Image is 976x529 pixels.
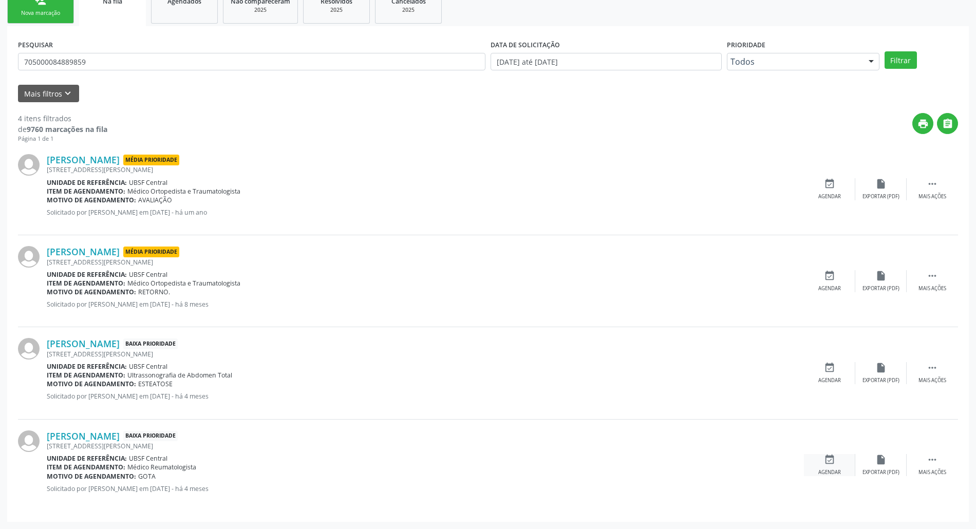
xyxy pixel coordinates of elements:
[123,431,178,442] span: Baixa Prioridade
[18,430,40,452] img: img
[491,37,560,53] label: DATA DE SOLICITAÇÃO
[123,338,178,349] span: Baixa Prioridade
[47,300,804,309] p: Solicitado por [PERSON_NAME] em [DATE] - há 8 meses
[918,469,946,476] div: Mais ações
[127,279,240,288] span: Médico Ortopedista e Traumatologista
[818,469,841,476] div: Agendar
[47,154,120,165] a: [PERSON_NAME]
[47,165,804,174] div: [STREET_ADDRESS][PERSON_NAME]
[18,338,40,360] img: img
[129,454,167,463] span: UBSF Central
[138,288,170,296] span: RETORNO.
[818,285,841,292] div: Agendar
[127,371,232,380] span: Ultrassonografia de Abdomen Total
[862,377,899,384] div: Exportar (PDF)
[824,270,835,281] i: event_available
[47,246,120,257] a: [PERSON_NAME]
[875,270,887,281] i: insert_drive_file
[127,463,196,471] span: Médico Reumatologista
[818,377,841,384] div: Agendar
[491,53,722,70] input: Selecione um intervalo
[917,118,929,129] i: print
[912,113,933,134] button: print
[123,247,179,257] span: Média Prioridade
[862,469,899,476] div: Exportar (PDF)
[918,377,946,384] div: Mais ações
[47,472,136,481] b: Motivo de agendamento:
[383,6,434,14] div: 2025
[927,178,938,190] i: 
[730,56,858,67] span: Todos
[927,270,938,281] i: 
[47,196,136,204] b: Motivo de agendamento:
[47,392,804,401] p: Solicitado por [PERSON_NAME] em [DATE] - há 4 meses
[942,118,953,129] i: 
[862,193,899,200] div: Exportar (PDF)
[927,454,938,465] i: 
[47,362,127,371] b: Unidade de referência:
[47,350,804,358] div: [STREET_ADDRESS][PERSON_NAME]
[47,270,127,279] b: Unidade de referência:
[47,463,125,471] b: Item de agendamento:
[47,178,127,187] b: Unidade de referência:
[47,380,136,388] b: Motivo de agendamento:
[18,85,79,103] button: Mais filtroskeyboard_arrow_down
[311,6,362,14] div: 2025
[47,442,804,450] div: [STREET_ADDRESS][PERSON_NAME]
[47,454,127,463] b: Unidade de referência:
[138,196,172,204] span: AVALIAÇÃO
[875,454,887,465] i: insert_drive_file
[138,472,156,481] span: GOTA
[129,178,167,187] span: UBSF Central
[47,208,804,217] p: Solicitado por [PERSON_NAME] em [DATE] - há um ano
[47,288,136,296] b: Motivo de agendamento:
[62,88,73,99] i: keyboard_arrow_down
[123,155,179,165] span: Média Prioridade
[47,338,120,349] a: [PERSON_NAME]
[18,246,40,268] img: img
[129,270,167,279] span: UBSF Central
[918,193,946,200] div: Mais ações
[18,154,40,176] img: img
[727,37,765,53] label: Prioridade
[875,178,887,190] i: insert_drive_file
[927,362,938,373] i: 
[47,484,804,493] p: Solicitado por [PERSON_NAME] em [DATE] - há 4 meses
[47,371,125,380] b: Item de agendamento:
[824,178,835,190] i: event_available
[47,279,125,288] b: Item de agendamento:
[18,113,107,124] div: 4 itens filtrados
[918,285,946,292] div: Mais ações
[47,430,120,442] a: [PERSON_NAME]
[885,51,917,69] button: Filtrar
[18,135,107,143] div: Página 1 de 1
[875,362,887,373] i: insert_drive_file
[129,362,167,371] span: UBSF Central
[15,9,66,17] div: Nova marcação
[127,187,240,196] span: Médico Ortopedista e Traumatologista
[824,454,835,465] i: event_available
[47,258,804,267] div: [STREET_ADDRESS][PERSON_NAME]
[18,124,107,135] div: de
[231,6,290,14] div: 2025
[47,187,125,196] b: Item de agendamento:
[824,362,835,373] i: event_available
[937,113,958,134] button: 
[862,285,899,292] div: Exportar (PDF)
[818,193,841,200] div: Agendar
[138,380,173,388] span: ESTEATOSE
[18,53,485,70] input: Nome, CNS
[18,37,53,53] label: PESQUISAR
[27,124,107,134] strong: 9760 marcações na fila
